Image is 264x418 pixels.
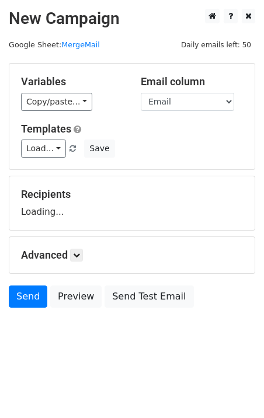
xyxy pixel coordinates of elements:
[21,188,243,201] h5: Recipients
[50,285,102,308] a: Preview
[177,40,255,49] a: Daily emails left: 50
[105,285,193,308] a: Send Test Email
[21,93,92,111] a: Copy/paste...
[21,249,243,262] h5: Advanced
[177,39,255,51] span: Daily emails left: 50
[21,75,123,88] h5: Variables
[9,40,100,49] small: Google Sheet:
[21,188,243,218] div: Loading...
[9,285,47,308] a: Send
[141,75,243,88] h5: Email column
[21,123,71,135] a: Templates
[84,140,114,158] button: Save
[9,9,255,29] h2: New Campaign
[61,40,100,49] a: MergeMail
[21,140,66,158] a: Load...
